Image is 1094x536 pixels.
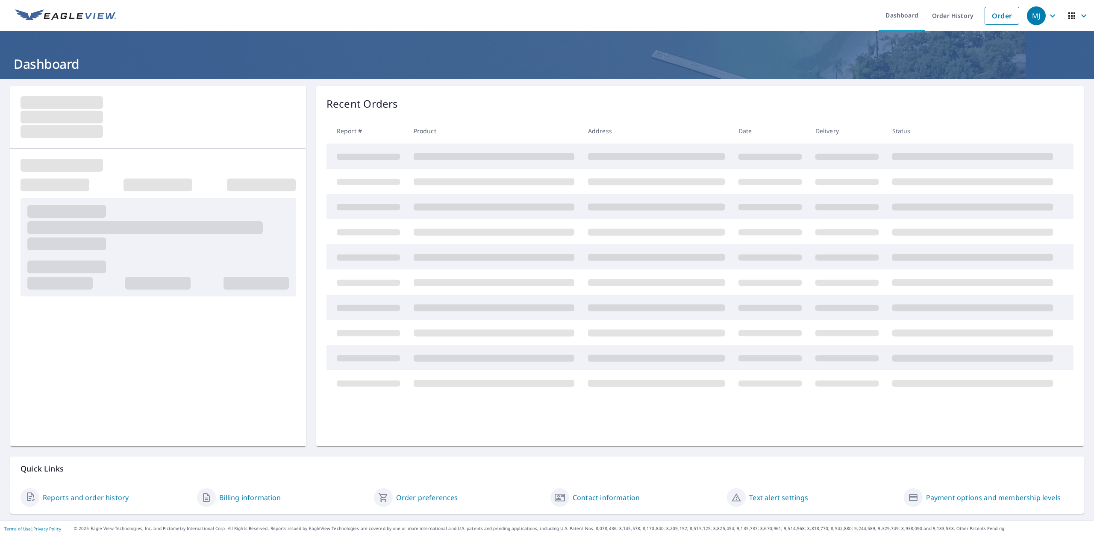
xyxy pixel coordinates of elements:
th: Date [732,118,809,144]
a: Payment options and membership levels [926,492,1061,503]
a: Text alert settings [749,492,808,503]
th: Report # [326,118,407,144]
a: Order [985,7,1019,25]
a: Terms of Use [4,526,31,532]
p: © 2025 Eagle View Technologies, Inc. and Pictometry International Corp. All Rights Reserved. Repo... [74,525,1090,532]
th: Delivery [809,118,885,144]
th: Status [885,118,1060,144]
a: Billing information [219,492,281,503]
h1: Dashboard [10,55,1084,73]
a: Reports and order history [43,492,129,503]
p: | [4,526,61,531]
div: MJ [1027,6,1046,25]
p: Recent Orders [326,96,398,111]
img: EV Logo [15,9,116,22]
a: Contact information [573,492,640,503]
a: Order preferences [396,492,458,503]
p: Quick Links [21,463,1073,474]
th: Address [581,118,732,144]
a: Privacy Policy [33,526,61,532]
th: Product [407,118,581,144]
